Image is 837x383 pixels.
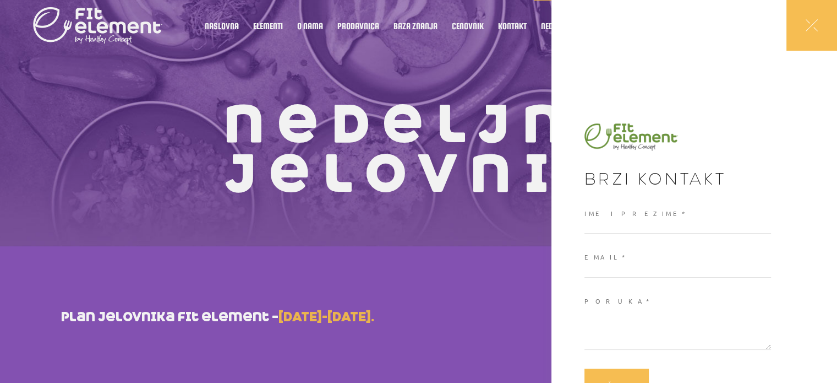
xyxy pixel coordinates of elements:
[584,306,771,350] textarea: Poruka*
[584,296,771,365] label: Poruka*
[584,252,771,292] label: Email*
[584,218,771,234] input: Ime i prezime*
[584,262,771,278] input: Email*
[584,170,771,188] h4: BRZI KONTAKT
[584,209,771,249] label: Ime i prezime*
